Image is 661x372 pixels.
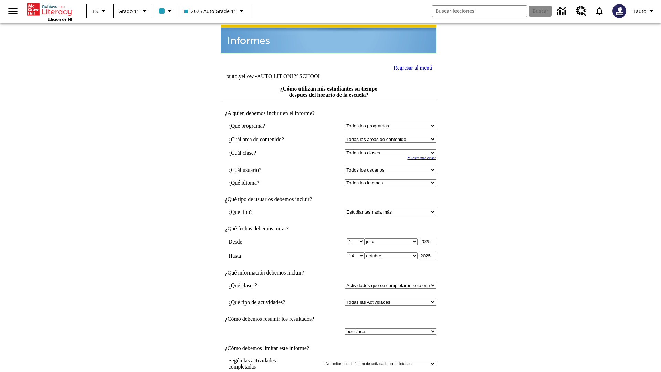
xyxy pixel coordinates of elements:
[48,17,72,22] span: Edición de NJ
[222,196,436,203] td: ¿Qué tipo de usuarios debemos incluir?
[229,149,306,156] td: ¿Cuál clase?
[229,299,306,306] td: ¿Qué tipo de actividades?
[229,167,306,173] td: ¿Cuál usuario?
[229,252,306,259] td: Hasta
[93,8,98,15] span: ES
[27,2,72,22] div: Portada
[229,136,284,142] nobr: ¿Cuál área de contenido?
[221,25,436,53] img: header
[612,4,626,18] img: Avatar
[257,73,321,79] nobr: AUTO LIT ONLY SCHOOL
[3,1,23,21] button: Abrir el menú lateral
[407,156,436,160] a: Muestre más clases
[222,345,436,351] td: ¿Cómo debemos limitar este informe?
[118,8,139,15] span: Grado 11
[572,2,590,20] a: Centro de recursos, Se abrirá en una pestaña nueva.
[553,2,572,21] a: Centro de información
[432,6,527,17] input: Buscar campo
[89,5,111,17] button: Lenguaje: ES, Selecciona un idioma
[229,238,306,245] td: Desde
[222,316,436,322] td: ¿Cómo debemos resumir los resultados?
[630,5,658,17] button: Perfil/Configuración
[229,179,306,186] td: ¿Qué idioma?
[608,2,630,20] button: Escoja un nuevo avatar
[222,110,436,116] td: ¿A quién debemos incluir en el informe?
[222,270,436,276] td: ¿Qué información debemos incluir?
[226,73,353,80] td: tauto.yellow -
[280,86,377,98] a: ¿Cómo utilizan mis estudiantes su tiempo después del horario de la escuela?
[222,226,436,232] td: ¿Qué fechas debemos mirar?
[229,209,306,215] td: ¿Qué tipo?
[633,8,646,15] span: Tauto
[181,5,249,17] button: Clase: 2025 Auto Grade 11, Selecciona una clase
[394,65,432,71] a: Regresar al menú
[229,282,306,289] td: ¿Qué clases?
[184,8,237,15] span: 2025 Auto Grade 11
[590,2,608,20] a: Notificaciones
[229,123,306,129] td: ¿Qué programa?
[229,358,323,370] td: Según las actividades completadas
[156,5,177,17] button: El color de la clase es azul claro. Cambiar el color de la clase.
[116,5,151,17] button: Grado: Grado 11, Elige un grado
